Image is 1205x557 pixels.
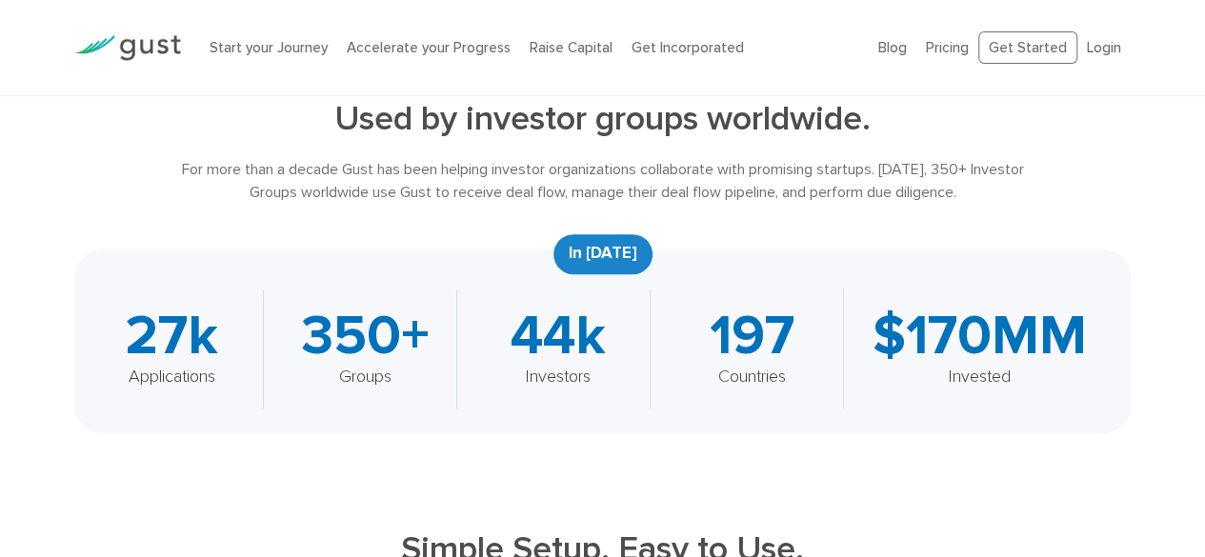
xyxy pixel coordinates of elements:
[1087,39,1121,56] a: Login
[292,364,437,389] div: Groups
[530,39,613,56] a: Raise Capital
[99,364,244,389] div: Applications
[180,98,1025,139] h2: Used by investor groups worldwide.
[486,364,631,389] div: Investors
[347,39,511,56] a: Accelerate your Progress
[486,308,631,364] div: 44k
[553,234,653,274] div: In [DATE]
[926,39,969,56] a: Pricing
[978,31,1077,65] a: Get Started
[292,308,437,364] div: 350+
[180,158,1025,204] div: For more than a decade Gust has been helping investor organizations collaborate with promising st...
[210,39,328,56] a: Start your Journey
[873,364,1087,389] div: Invested
[74,35,181,61] img: Gust Logo
[679,308,824,364] div: 197
[873,308,1087,364] div: $170MM
[679,364,824,389] div: Countries
[99,308,244,364] div: 27k
[878,39,907,56] a: Blog
[632,39,744,56] a: Get Incorporated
